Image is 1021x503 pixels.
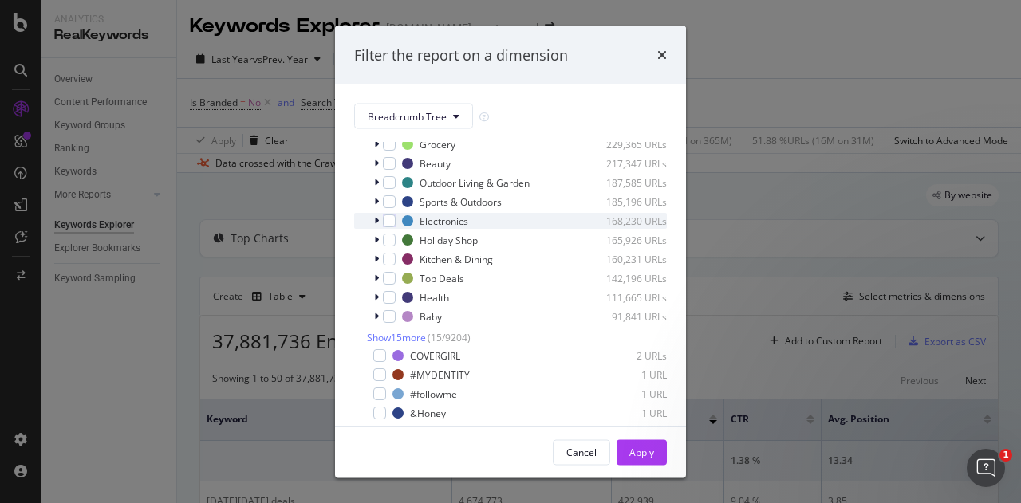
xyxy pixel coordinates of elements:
[553,439,610,465] button: Cancel
[589,290,667,304] div: 111,665 URLs
[420,195,502,208] div: Sports & Outdoors
[420,290,449,304] div: Health
[420,175,530,189] div: Outdoor Living & Garden
[589,271,667,285] div: 142,196 URLs
[617,439,667,465] button: Apply
[410,367,470,381] div: #MYDENTITY
[410,406,446,419] div: &Honey
[967,449,1005,487] iframe: Intercom live chat
[589,309,667,323] div: 91,841 URLs
[589,156,667,170] div: 217,347 URLs
[629,445,654,458] div: Apply
[410,387,457,400] div: #followme
[589,367,667,381] div: 1 URL
[589,137,667,151] div: 229,365 URLs
[999,449,1012,462] span: 1
[420,214,468,227] div: Electronics
[589,195,667,208] div: 185,196 URLs
[589,406,667,419] div: 1 URL
[420,252,493,265] div: Kitchen & Dining
[354,104,473,129] button: Breadcrumb Tree
[428,331,471,344] span: ( 15 / 9204 )
[335,26,686,477] div: modal
[420,309,442,323] div: Baby
[420,233,478,246] div: Holiday Shop
[589,175,667,189] div: 187,585 URLs
[589,214,667,227] div: 168,230 URLs
[589,348,667,362] div: 2 URLs
[410,348,460,362] div: COVERGIRL
[420,156,451,170] div: Beauty
[368,109,447,123] span: Breadcrumb Tree
[589,252,667,265] div: 160,231 URLs
[367,331,426,344] span: Show 15 more
[589,233,667,246] div: 165,926 URLs
[657,45,667,65] div: times
[420,137,455,151] div: Grocery
[566,445,597,458] div: Cancel
[354,45,568,65] div: Filter the report on a dimension
[420,271,464,285] div: Top Deals
[589,387,667,400] div: 1 URL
